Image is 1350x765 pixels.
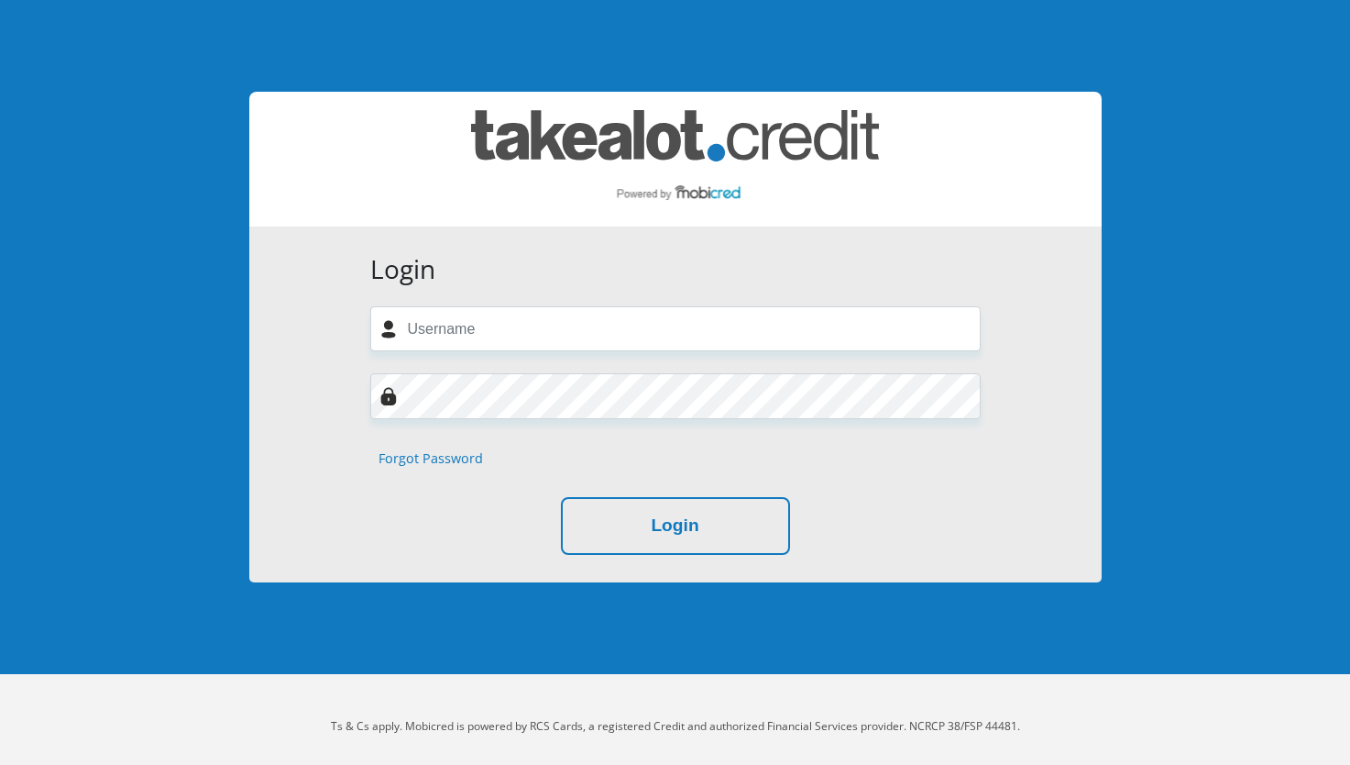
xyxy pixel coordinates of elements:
img: Image [379,387,398,405]
h3: Login [370,254,981,285]
img: user-icon image [379,320,398,338]
p: Ts & Cs apply. Mobicred is powered by RCS Cards, a registered Credit and authorized Financial Ser... [167,718,1184,735]
a: Forgot Password [379,449,483,469]
input: Username [370,306,981,351]
button: Login [561,497,790,555]
img: takealot_credit logo [471,110,879,208]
